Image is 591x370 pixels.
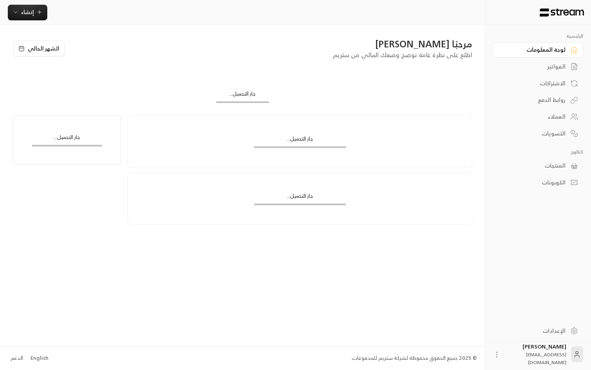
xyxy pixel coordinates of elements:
a: الاشتراكات [493,76,583,91]
div: الإعدادات [503,327,566,335]
button: الشهر الحالي [13,41,64,56]
div: العملاء [503,113,566,121]
p: كتالوج [493,149,583,155]
span: اطلع على نظرة عامة توضح وضعك المالي من ستريم [333,49,472,60]
div: مرحبًا [PERSON_NAME] [73,38,473,50]
div: الفواتير [503,63,566,70]
div: جار التحميل... [254,192,346,204]
div: التسويات [503,130,566,137]
button: إنشاء [8,5,47,20]
img: Logo [539,8,585,17]
a: العملاء [493,109,583,125]
div: روابط الدفع [503,96,566,104]
div: الاشتراكات [503,79,566,87]
div: المنتجات [503,162,566,170]
div: جار التحميل... [254,135,346,146]
a: الإعدادات [493,323,583,338]
div: الكوبونات [503,179,566,186]
div: جار التحميل... [32,134,102,145]
div: English [30,354,48,362]
a: لوحة المعلومات [493,42,583,58]
a: الكوبونات [493,175,583,190]
span: [EMAIL_ADDRESS][DOMAIN_NAME] [526,350,566,366]
a: الفواتير [493,59,583,74]
div: لوحة المعلومات [503,46,566,54]
a: روابط الدفع [493,92,583,108]
p: الرئيسية [493,33,583,39]
a: المنتجات [493,158,583,173]
span: إنشاء [21,7,34,17]
a: التسويات [493,126,583,141]
div: [PERSON_NAME] [505,343,566,366]
a: الدعم [8,351,25,365]
div: جار التحميل... [216,90,269,101]
div: © 2025 جميع الحقوق محفوظة لشركة ستريم للمدفوعات. [351,354,477,362]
